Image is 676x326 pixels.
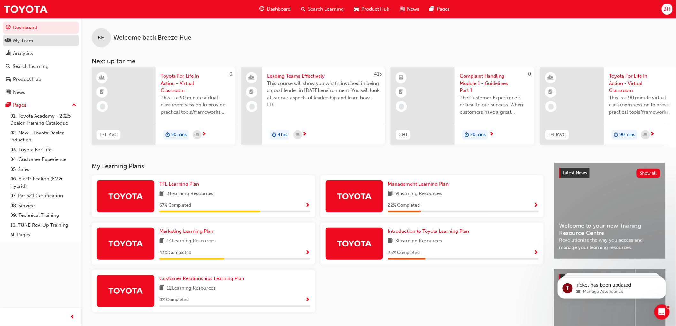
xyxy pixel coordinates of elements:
[3,99,79,111] button: Pages
[108,285,143,296] img: Trak
[437,5,450,13] span: Pages
[548,264,676,309] iframe: Intercom notifications message
[6,38,11,44] span: people-icon
[8,155,79,164] a: 04. Customer Experience
[6,102,11,108] span: pages-icon
[159,275,247,282] a: Customer Relationships Learning Plan
[563,170,587,176] span: Latest News
[196,131,199,139] span: calendar-icon
[548,131,566,139] span: TFLIAVC
[267,101,380,109] span: LTE
[396,190,442,198] span: 9 Learning Resources
[425,3,455,16] a: pages-iconPages
[159,284,164,292] span: book-icon
[407,5,419,13] span: News
[399,104,404,110] span: learningRecordVerb_NONE-icon
[100,88,104,96] span: booktick-icon
[159,296,189,304] span: 0 % Completed
[362,5,390,13] span: Product Hub
[305,249,310,257] button: Show Progress
[465,131,469,139] span: duration-icon
[13,76,41,83] div: Product Hub
[3,20,79,99] button: DashboardMy TeamAnalyticsSearch LearningProduct HubNews
[202,132,206,137] span: next-icon
[559,168,660,178] a: Latest NewsShow all
[3,87,79,98] a: News
[13,50,33,57] div: Analytics
[302,132,307,137] span: next-icon
[305,296,310,304] button: Show Progress
[460,94,529,116] span: The Customer Experience is critical to our success. When customers have a great experience, wheth...
[3,61,79,72] a: Search Learning
[267,5,291,13] span: Dashboard
[8,128,79,145] a: 02. New - Toyota Dealer Induction
[98,34,105,42] span: BH
[241,67,385,145] a: 415Leading Teams EffectivelyThis course will show you what's involved in being a good leader in [...
[3,73,79,85] a: Product Hub
[554,163,666,259] a: Latest NewsShow allWelcome to your new Training Resource CentreRevolutionise the way you access a...
[13,63,49,70] div: Search Learning
[159,249,191,256] span: 43 % Completed
[470,131,486,139] span: 20 mins
[6,64,10,70] span: search-icon
[559,222,660,237] span: Welcome to your new Training Resource Centre
[8,191,79,201] a: 07. Parts21 Certification
[6,25,11,31] span: guage-icon
[549,88,553,96] span: booktick-icon
[108,238,143,249] img: Trak
[399,88,403,96] span: booktick-icon
[349,3,395,16] a: car-iconProduct Hub
[13,102,26,109] div: Pages
[3,2,48,16] img: Trak
[159,276,244,281] span: Customer Relationships Learning Plan
[654,304,670,320] iframe: Intercom live chat
[308,5,344,13] span: Search Learning
[559,237,660,251] span: Revolutionise the way you access and manage your learning resources.
[388,202,420,209] span: 22 % Completed
[6,51,11,57] span: chart-icon
[548,104,554,110] span: learningRecordVerb_NONE-icon
[100,74,104,82] span: learningResourceType_INSTRUCTOR_LED-icon
[8,220,79,230] a: 10. TUNE Rev-Up Training
[6,77,11,82] span: car-icon
[267,72,380,80] span: Leading Teams Effectively
[388,249,420,256] span: 25 % Completed
[305,297,310,303] span: Show Progress
[6,90,11,95] span: news-icon
[159,228,213,234] span: Marketing Learning Plan
[534,201,539,209] button: Show Progress
[614,131,618,139] span: duration-icon
[8,164,79,174] a: 05. Sales
[159,202,191,209] span: 67 % Completed
[3,48,79,59] a: Analytics
[108,191,143,202] img: Trak
[250,74,254,82] span: people-icon
[229,71,232,77] span: 0
[305,250,310,256] span: Show Progress
[8,145,79,155] a: 03. Toyota For Life
[388,180,451,188] a: Management Learning Plan
[3,22,79,34] a: Dashboard
[296,131,299,139] span: calendar-icon
[8,210,79,220] a: 09. Technical Training
[159,181,199,187] span: TFL Learning Plan
[113,34,191,42] span: Welcome back , Breeze Hue
[3,35,79,47] a: My Team
[528,71,531,77] span: 0
[72,101,76,110] span: up-icon
[354,5,359,13] span: car-icon
[534,249,539,257] button: Show Progress
[388,237,393,245] span: book-icon
[400,5,405,13] span: news-icon
[305,203,310,208] span: Show Progress
[267,80,380,102] span: This course will show you what's involved in being a good leader in [DATE] environment. You will ...
[159,237,164,245] span: book-icon
[664,5,671,13] span: BH
[644,131,647,139] span: calendar-icon
[388,181,449,187] span: Management Learning Plan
